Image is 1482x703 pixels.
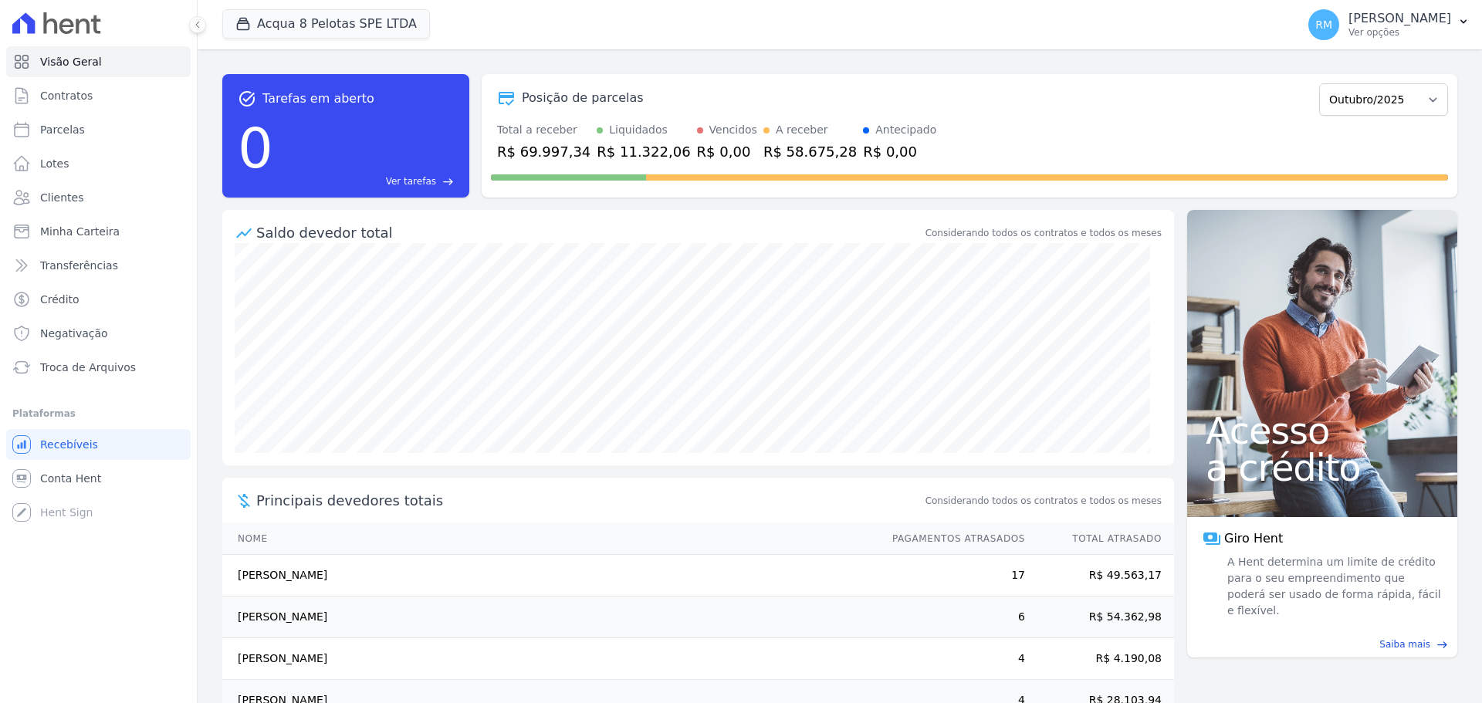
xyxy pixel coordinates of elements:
[6,216,191,247] a: Minha Carteira
[40,88,93,103] span: Contratos
[40,360,136,375] span: Troca de Arquivos
[1315,19,1332,30] span: RM
[709,122,757,138] div: Vencidos
[763,141,857,162] div: R$ 58.675,28
[1026,555,1174,597] td: R$ 49.563,17
[256,222,922,243] div: Saldo devedor total
[222,523,878,555] th: Nome
[925,494,1162,508] span: Considerando todos os contratos e todos os meses
[1206,412,1439,449] span: Acesso
[1296,3,1482,46] button: RM [PERSON_NAME] Ver opções
[6,284,191,315] a: Crédito
[40,190,83,205] span: Clientes
[878,523,1026,555] th: Pagamentos Atrasados
[40,437,98,452] span: Recebíveis
[40,326,108,341] span: Negativação
[6,182,191,213] a: Clientes
[12,404,184,423] div: Plataformas
[697,141,757,162] div: R$ 0,00
[40,258,118,273] span: Transferências
[878,555,1026,597] td: 17
[925,226,1162,240] div: Considerando todos os contratos e todos os meses
[6,429,191,460] a: Recebíveis
[609,122,668,138] div: Liquidados
[442,176,454,188] span: east
[878,638,1026,680] td: 4
[878,597,1026,638] td: 6
[6,46,191,77] a: Visão Geral
[40,471,101,486] span: Conta Hent
[522,89,644,107] div: Posição de parcelas
[1436,639,1448,651] span: east
[40,292,80,307] span: Crédito
[40,224,120,239] span: Minha Carteira
[1224,554,1442,619] span: A Hent determina um limite de crédito para o seu empreendimento que poderá ser usado de forma ráp...
[6,352,191,383] a: Troca de Arquivos
[6,148,191,179] a: Lotes
[1224,529,1283,548] span: Giro Hent
[597,141,690,162] div: R$ 11.322,06
[279,174,454,188] a: Ver tarefas east
[40,122,85,137] span: Parcelas
[497,122,590,138] div: Total a receber
[6,318,191,349] a: Negativação
[1348,11,1451,26] p: [PERSON_NAME]
[863,141,936,162] div: R$ 0,00
[386,174,436,188] span: Ver tarefas
[776,122,828,138] div: A receber
[222,555,878,597] td: [PERSON_NAME]
[1206,449,1439,486] span: a crédito
[1348,26,1451,39] p: Ver opções
[238,90,256,108] span: task_alt
[40,156,69,171] span: Lotes
[222,9,430,39] button: Acqua 8 Pelotas SPE LTDA
[875,122,936,138] div: Antecipado
[6,114,191,145] a: Parcelas
[6,463,191,494] a: Conta Hent
[256,490,922,511] span: Principais devedores totais
[40,54,102,69] span: Visão Geral
[1379,637,1430,651] span: Saiba mais
[262,90,374,108] span: Tarefas em aberto
[497,141,590,162] div: R$ 69.997,34
[238,108,273,188] div: 0
[222,597,878,638] td: [PERSON_NAME]
[1026,523,1174,555] th: Total Atrasado
[6,80,191,111] a: Contratos
[1026,638,1174,680] td: R$ 4.190,08
[6,250,191,281] a: Transferências
[1026,597,1174,638] td: R$ 54.362,98
[1196,637,1448,651] a: Saiba mais east
[222,638,878,680] td: [PERSON_NAME]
